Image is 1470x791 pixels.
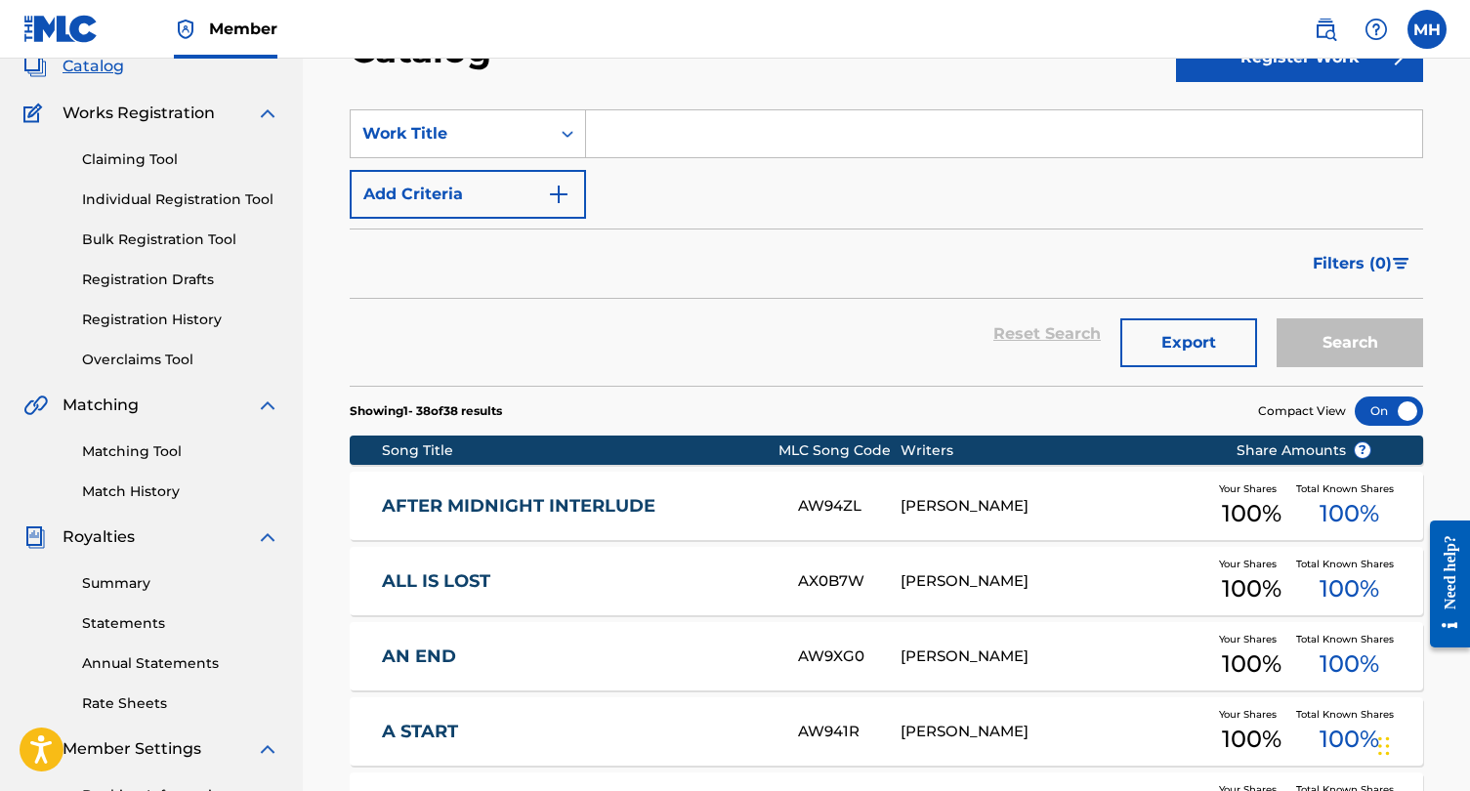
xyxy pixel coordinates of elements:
[382,645,772,668] a: AN END
[23,394,48,417] img: Matching
[63,55,124,78] span: Catalog
[63,737,201,761] span: Member Settings
[1378,717,1390,775] div: Drag
[382,721,772,743] a: A START
[82,613,279,634] a: Statements
[209,18,277,40] span: Member
[901,570,1206,593] div: [PERSON_NAME]
[1372,697,1470,791] iframe: Chat Widget
[82,653,279,674] a: Annual Statements
[1320,496,1379,531] span: 100 %
[382,570,772,593] a: ALL IS LOST
[1219,707,1284,722] span: Your Shares
[798,645,900,668] div: AW9XG0
[23,55,124,78] a: CatalogCatalog
[82,189,279,210] a: Individual Registration Tool
[1296,557,1402,571] span: Total Known Shares
[350,109,1423,386] form: Search Form
[1314,18,1337,41] img: search
[23,525,47,549] img: Royalties
[1407,10,1447,49] div: User Menu
[82,441,279,462] a: Matching Tool
[1222,496,1281,531] span: 100 %
[82,310,279,330] a: Registration History
[1219,632,1284,646] span: Your Shares
[23,55,47,78] img: Catalog
[901,495,1206,518] div: [PERSON_NAME]
[1313,252,1392,275] span: Filters ( 0 )
[1219,557,1284,571] span: Your Shares
[1296,632,1402,646] span: Total Known Shares
[82,693,279,714] a: Rate Sheets
[382,440,778,461] div: Song Title
[1320,722,1379,757] span: 100 %
[1301,239,1423,288] button: Filters (0)
[778,440,901,461] div: MLC Song Code
[82,270,279,290] a: Registration Drafts
[82,350,279,370] a: Overclaims Tool
[82,573,279,594] a: Summary
[382,495,772,518] a: AFTER MIDNIGHT INTERLUDE
[23,15,99,43] img: MLC Logo
[82,229,279,250] a: Bulk Registration Tool
[1415,504,1470,665] iframe: Resource Center
[256,737,279,761] img: expand
[1393,258,1409,270] img: filter
[1222,571,1281,606] span: 100 %
[256,394,279,417] img: expand
[362,122,538,146] div: Work Title
[1365,18,1388,41] img: help
[1296,707,1402,722] span: Total Known Shares
[63,525,135,549] span: Royalties
[1222,646,1281,682] span: 100 %
[63,102,215,125] span: Works Registration
[547,183,570,206] img: 9d2ae6d4665cec9f34b9.svg
[798,721,900,743] div: AW941R
[1237,440,1371,461] span: Share Amounts
[1120,318,1257,367] button: Export
[1296,481,1402,496] span: Total Known Shares
[1222,722,1281,757] span: 100 %
[901,440,1206,461] div: Writers
[1320,571,1379,606] span: 100 %
[1219,481,1284,496] span: Your Shares
[256,525,279,549] img: expand
[1306,10,1345,49] a: Public Search
[174,18,197,41] img: Top Rightsholder
[1357,10,1396,49] div: Help
[798,570,900,593] div: AX0B7W
[1355,442,1370,458] span: ?
[256,102,279,125] img: expand
[23,102,49,125] img: Works Registration
[798,495,900,518] div: AW94ZL
[350,402,502,420] p: Showing 1 - 38 of 38 results
[901,721,1206,743] div: [PERSON_NAME]
[350,170,586,219] button: Add Criteria
[82,149,279,170] a: Claiming Tool
[1258,402,1346,420] span: Compact View
[1320,646,1379,682] span: 100 %
[82,481,279,502] a: Match History
[901,645,1206,668] div: [PERSON_NAME]
[63,394,139,417] span: Matching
